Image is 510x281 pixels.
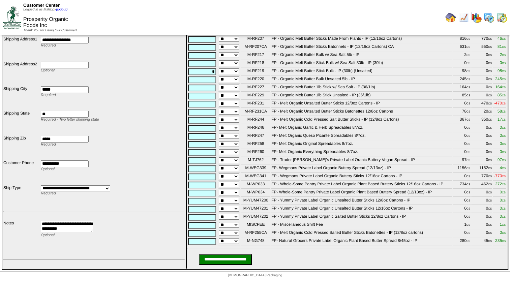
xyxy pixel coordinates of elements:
[3,61,40,85] td: Shipping Address2
[241,173,270,181] td: M-WEG341
[467,191,470,194] span: CS
[271,197,452,205] td: FP - Yummy Private Label Organic Unsalted Butter Sticks 12/8oz Cartons - IP
[271,206,452,213] td: FP - Yummy Private Label Organic Unsalted Butter Sticks 12/16oz Cartons - IP
[467,86,470,89] span: CS
[471,100,492,108] td: 470
[500,60,506,65] span: 0
[271,149,452,156] td: FP- Melt Organic Everything Spreadables 8/7oz.
[500,165,506,170] span: 4
[471,214,492,221] td: 0
[502,62,506,65] span: CS
[498,93,506,97] span: 85
[488,102,492,105] span: CS
[471,197,492,205] td: 0
[471,125,492,132] td: 0
[453,100,471,108] td: 0
[488,94,492,97] span: CS
[495,182,506,186] span: 272
[488,110,492,113] span: CS
[498,109,506,114] span: 58
[241,149,270,156] td: M-RF260
[453,222,471,229] td: 1
[453,206,471,213] td: 0
[471,60,492,67] td: 0
[471,12,482,23] img: graph.gif
[494,174,506,178] span: -770
[502,199,506,202] span: CS
[241,44,270,51] td: M-RF207CA
[498,68,506,73] span: 98
[241,214,270,221] td: M-YUM47202
[502,110,506,113] span: CS
[488,223,492,226] span: CS
[502,183,506,186] span: CS
[467,37,470,40] span: CS
[3,185,40,208] td: Ship Type
[471,149,492,156] td: 0
[495,85,506,89] span: 164
[471,84,492,92] td: 0
[453,125,471,132] td: 0
[471,52,492,59] td: 0
[453,92,471,100] td: 85
[3,220,40,256] td: Notes
[453,157,471,164] td: 97
[41,143,56,147] span: Required
[488,199,492,202] span: CS
[41,233,55,237] span: Optional
[467,78,470,81] span: CS
[453,133,471,140] td: 0
[471,68,492,75] td: 0
[471,173,492,181] td: 770
[471,157,492,164] td: 0
[467,175,470,178] span: CS
[241,68,270,75] td: M-RF219
[271,68,452,75] td: FP - Organic Melt Butter Stick Bulk - IP (30lb) (Unsalted)
[488,126,492,129] span: CS
[467,102,470,105] span: CS
[502,167,506,170] span: CS
[453,149,471,156] td: 0
[502,159,506,162] span: CS
[500,190,506,194] span: 0
[41,167,55,171] span: Optional
[3,160,40,184] td: Customer Phone
[488,191,492,194] span: CS
[467,151,470,154] span: CS
[467,110,470,113] span: CS
[471,36,492,43] td: 770
[500,52,506,57] span: 2
[3,6,21,29] img: ZoRoCo_Logo(Green%26Foil)%20jpg.webp
[271,141,452,148] td: FP- Melt Organic Original Spreadables 8/7oz.
[498,117,506,122] span: 17
[41,43,56,48] span: Required
[471,238,492,245] td: 45
[488,54,492,57] span: CS
[41,191,56,195] span: Required
[471,108,492,116] td: 20
[41,68,55,72] span: Optional
[488,167,492,170] span: CS
[271,230,452,237] td: FP - Melt Organic Cold Pressed Salted Butter Sticks Batonettes - IP (12/8oz cartons)
[271,36,452,43] td: FP - Organic Melt Butter Sticks Made From Plants - IP (12/16oz Cartons)
[488,86,492,89] span: CS
[502,223,506,226] span: CS
[467,54,470,57] span: CS
[241,133,270,140] td: M-RF247
[502,126,506,129] span: CS
[3,86,40,110] td: Shipping City
[271,92,452,100] td: FP - Organic Melt Butter 1lb Stick Unsalted - IP (36/1lb)
[453,189,471,197] td: 0
[488,231,492,235] span: CS
[467,231,470,235] span: CS
[453,214,471,221] td: 0
[241,84,270,92] td: M-RF227
[471,230,492,237] td: 0
[453,36,471,43] td: 816
[241,108,270,116] td: M-RF231CA
[471,44,492,51] td: 550
[3,36,40,60] td: Shipping Address1
[498,36,506,41] span: 46
[488,134,492,137] span: CS
[467,70,470,73] span: CS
